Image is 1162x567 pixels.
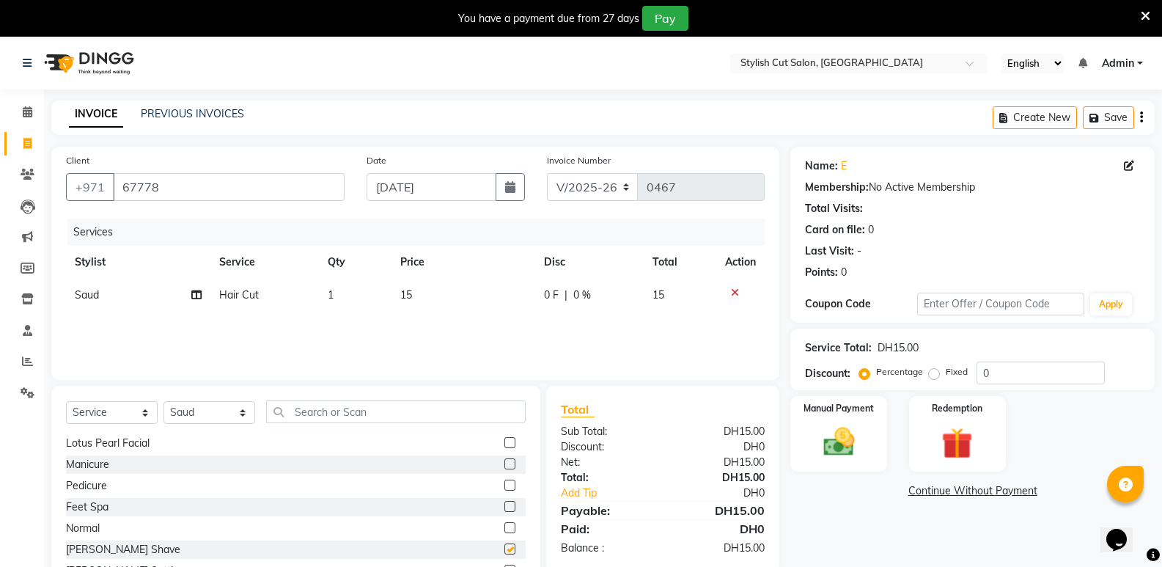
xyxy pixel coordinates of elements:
div: Pedicure [66,478,107,494]
div: Card on file: [805,222,865,238]
div: DH15.00 [663,470,776,486]
img: _cash.svg [814,424,864,460]
span: 0 F [544,288,559,303]
div: Sub Total: [550,424,663,439]
div: Manicure [66,457,109,472]
div: DH15.00 [663,541,776,556]
div: Discount: [550,439,663,455]
th: Disc [535,246,644,279]
div: DH15.00 [663,455,776,470]
span: Admin [1102,56,1134,71]
a: INVOICE [69,101,123,128]
button: Apply [1090,293,1132,315]
th: Action [716,246,765,279]
div: Lotus Pearl Facial [66,436,150,451]
a: Continue Without Payment [793,483,1152,499]
div: Paid: [550,520,663,538]
input: Enter Offer / Coupon Code [917,293,1084,315]
button: Pay [642,6,688,31]
span: 1 [328,288,334,301]
button: Create New [993,106,1077,129]
div: DH15.00 [663,424,776,439]
label: Client [66,154,89,167]
div: Net: [550,455,663,470]
div: Membership: [805,180,869,195]
div: Last Visit: [805,244,854,259]
div: Points: [805,265,838,280]
div: Coupon Code [805,296,916,312]
div: DH0 [663,439,776,455]
div: Normal [66,521,100,536]
span: | [565,288,567,303]
div: Payable: [550,502,663,519]
input: Search by Name/Mobile/Email/Code [113,173,345,201]
div: Name: [805,158,838,174]
button: +971 [66,173,114,201]
div: Services [67,219,776,246]
th: Stylist [66,246,210,279]
label: Redemption [932,402,982,415]
span: 0 % [573,288,591,303]
label: Fixed [946,365,968,378]
div: DH15.00 [878,340,919,356]
th: Qty [319,246,391,279]
a: E [841,158,847,174]
div: Total: [550,470,663,486]
div: DH15.00 [663,502,776,519]
a: Add Tip [550,486,682,501]
label: Date [367,154,386,167]
th: Service [210,246,319,279]
label: Invoice Number [547,154,611,167]
label: Manual Payment [804,402,874,415]
div: 0 [841,265,847,280]
div: DH0 [663,520,776,538]
button: Save [1083,106,1134,129]
img: _gift.svg [932,424,982,463]
div: Total Visits: [805,201,863,216]
div: Balance : [550,541,663,556]
img: logo [37,43,138,84]
a: PREVIOUS INVOICES [141,107,244,120]
div: No Active Membership [805,180,1140,195]
th: Price [391,246,536,279]
div: 0 [868,222,874,238]
div: Discount: [805,366,850,381]
div: You have a payment due from 27 days [458,11,639,26]
div: Service Total: [805,340,872,356]
div: DH0 [682,486,776,501]
th: Total [644,246,716,279]
label: Percentage [876,365,923,378]
iframe: chat widget [1100,508,1147,552]
span: 15 [652,288,664,301]
div: [PERSON_NAME] Shave [66,542,180,557]
div: - [857,244,861,259]
span: 15 [400,288,412,301]
span: Saud [75,288,99,301]
span: Total [561,402,595,417]
input: Search or Scan [266,400,526,423]
span: Hair Cut [219,288,259,301]
div: Feet Spa [66,500,109,515]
